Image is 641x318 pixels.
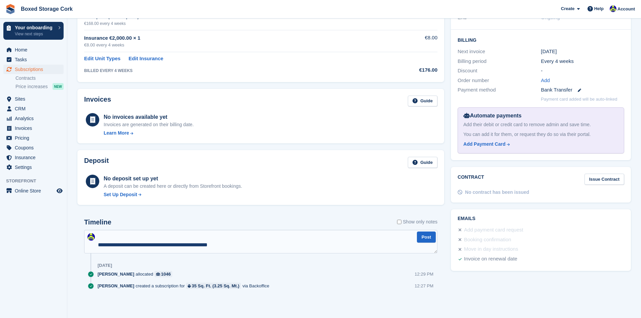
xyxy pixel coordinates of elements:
span: [PERSON_NAME] [98,283,134,289]
p: A deposit can be created here or directly from Storefront bookings. [104,183,242,190]
span: Sites [15,94,55,104]
div: Set Up Deposit [104,191,137,198]
td: €8.00 [371,30,437,52]
div: allocated [98,271,176,277]
h2: Contract [458,174,484,185]
span: Invoices [15,123,55,133]
h2: Deposit [84,157,109,168]
span: Coupons [15,143,55,152]
div: Learn More [104,130,129,137]
a: menu [3,143,64,152]
a: Boxed Storage Cork [18,3,75,14]
span: Price increases [15,83,48,90]
div: 12:29 PM [415,271,433,277]
a: Edit Insurance [129,55,163,63]
div: Discount [458,67,541,75]
input: Show only notes [397,218,401,225]
div: - [541,67,624,75]
h2: Emails [458,216,624,221]
a: menu [3,133,64,143]
div: 1046 [161,271,171,277]
a: menu [3,45,64,55]
td: €168.00 [371,9,437,30]
span: Account [617,6,635,12]
div: €176.00 [371,66,437,74]
div: €8.00 every 4 weeks [84,42,371,48]
a: Edit Unit Types [84,55,120,63]
img: stora-icon-8386f47178a22dfd0bd8f6a31ec36ba5ce8667c1dd55bd0f319d3a0aa187defe.svg [5,4,15,14]
h2: Billing [458,36,624,43]
a: menu [3,186,64,196]
a: menu [3,55,64,64]
div: BILLED EVERY 4 WEEKS [84,68,371,74]
a: Guide [408,157,437,168]
a: Contracts [15,75,64,81]
div: Booking confirmation [464,236,511,244]
a: 35 Sq. Ft. (3.25 Sq. Mt.) [186,283,241,289]
div: Add their debit or credit card to remove admin and save time. [463,121,618,128]
div: Invoice on renewal date [464,255,517,263]
p: Your onboarding [15,25,55,30]
a: Issue Contract [584,174,624,185]
span: Insurance [15,153,55,162]
span: Create [561,5,574,12]
a: Learn More [104,130,194,137]
span: Online Store [15,186,55,196]
div: Payment method [458,86,541,94]
span: Home [15,45,55,55]
span: CRM [15,104,55,113]
div: Move in day instructions [464,245,518,253]
div: Add payment card request [464,226,523,234]
a: Set Up Deposit [104,191,242,198]
div: 12:27 PM [415,283,433,289]
p: Payment card added will be auto-linked [541,96,617,103]
span: Pricing [15,133,55,143]
a: Preview store [56,187,64,195]
div: No invoices available yet [104,113,194,121]
div: Billing period [458,58,541,65]
img: Vincent [610,5,616,12]
span: Help [594,5,604,12]
div: No deposit set up yet [104,175,242,183]
div: NEW [52,83,64,90]
a: menu [3,94,64,104]
a: menu [3,65,64,74]
div: Every 4 weeks [541,58,624,65]
span: [PERSON_NAME] [98,271,134,277]
div: Insurance €2,000.00 × 1 [84,34,371,42]
a: Your onboarding View next steps [3,22,64,40]
div: [DATE] [541,48,624,56]
div: €168.00 every 4 weeks [84,21,371,27]
a: Add [541,77,550,84]
a: menu [3,163,64,172]
span: Analytics [15,114,55,123]
a: menu [3,153,64,162]
div: created a subscription for via Backoffice [98,283,273,289]
a: menu [3,123,64,133]
div: No contract has been issued [465,189,529,196]
div: Order number [458,77,541,84]
a: Add Payment Card [463,141,616,148]
div: Invoices are generated on their billing date. [104,121,194,128]
div: Next invoice [458,48,541,56]
div: Bank Transfer [541,86,624,94]
span: Tasks [15,55,55,64]
a: Guide [408,96,437,107]
label: Show only notes [397,218,437,225]
h2: Timeline [84,218,111,226]
a: 1046 [154,271,172,277]
div: You can add it for them, or request they do so via their portal. [463,131,618,138]
a: menu [3,114,64,123]
p: View next steps [15,31,55,37]
span: Subscriptions [15,65,55,74]
div: Add Payment Card [463,141,505,148]
div: 35 Sq. Ft. (3.25 Sq. Mt.) [192,283,240,289]
span: Settings [15,163,55,172]
div: [DATE] [98,263,112,268]
button: Post [417,232,436,243]
div: Automate payments [463,112,618,120]
a: menu [3,104,64,113]
span: Storefront [6,178,67,184]
a: Price increases NEW [15,83,64,90]
h2: Invoices [84,96,111,107]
